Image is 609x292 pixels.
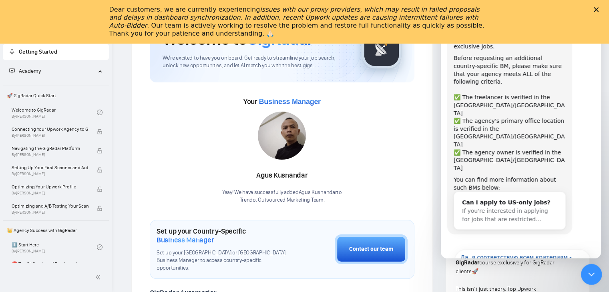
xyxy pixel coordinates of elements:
li: Getting Started [3,44,109,60]
span: lock [97,167,103,173]
span: Setting Up Your First Scanner and Auto-Bidder [12,164,88,172]
span: Optimizing and A/B Testing Your Scanner for Better Results [12,202,88,210]
p: Trendo. Outsourced Marketing Team . [222,196,342,204]
img: 1700137308248-IMG-20231102-WA0008.jpg [258,112,306,160]
span: Optimizing Your Upwork Profile [12,183,88,191]
div: Agus Kusnandar [222,169,342,182]
div: Yaay! We have successfully added Agus Kusnandar to [222,189,342,204]
span: By [PERSON_NAME] [12,210,88,215]
a: Welcome to GigRadarBy[PERSON_NAME] [12,104,97,121]
span: We're excited to have you on board. Get ready to streamline your job search, unlock new opportuni... [163,54,349,70]
span: lock [97,129,103,134]
button: Да, я соответствую всем критериям - запросите нового BM [14,241,150,264]
span: lock [97,186,103,192]
span: lock [97,148,103,154]
span: Business Manager [157,236,214,244]
div: Закрыть [594,7,602,12]
span: Academy [19,68,41,74]
iframe: Intercom live chat [581,264,602,285]
span: By [PERSON_NAME] [12,191,88,196]
span: 🚀 GigRadar Quick Start [4,88,108,104]
iframe: To enrich screen reader interactions, please activate Accessibility in Grammarly extension settings [441,8,601,258]
span: lock [97,206,103,211]
span: Connecting Your Upwork Agency to GigRadar [12,125,88,133]
span: fund-projection-screen [9,68,15,74]
span: check-circle [97,110,103,115]
span: 👑 Agency Success with GigRadar [4,222,108,238]
span: Business Manager [259,98,320,106]
span: Academy [9,68,41,74]
span: ⛔ Top 3 Mistakes of Pro Agencies [12,260,88,268]
h1: Set up your Country-Specific [157,227,295,244]
span: By [PERSON_NAME] [12,133,88,138]
img: gigradar-logo.png [362,29,402,69]
div: Contact our team [349,245,393,254]
span: By [PERSON_NAME] [12,172,88,176]
button: Contact our team [335,234,408,264]
span: 🚀 [472,268,478,275]
div: Dear customers, we are currently experiencing . Our team is actively working to resolve the probl... [109,6,487,38]
span: By [PERSON_NAME] [12,152,88,157]
span: rocket [9,49,15,54]
span: check-circle [97,244,103,250]
a: 1️⃣ Start HereBy[PERSON_NAME] [12,238,97,256]
span: double-left [95,273,103,281]
span: Your [243,97,321,106]
span: Set up your [GEOGRAPHIC_DATA] or [GEOGRAPHIC_DATA] Business Manager to access country-specific op... [157,249,295,272]
span: Navigating the GigRadar Platform [12,144,88,152]
i: issues with our proxy providers, which may result in failed proposals and delays in dashboard syn... [109,6,480,29]
span: Getting Started [19,48,57,55]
